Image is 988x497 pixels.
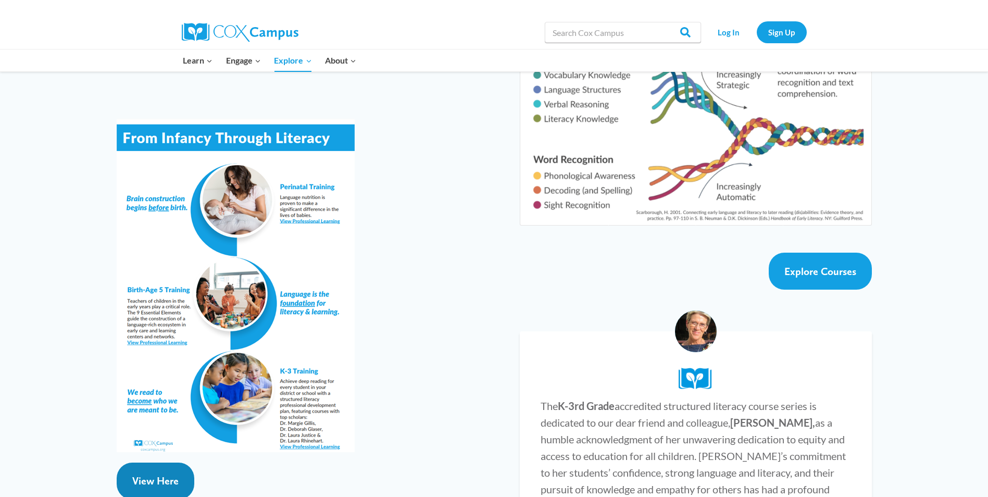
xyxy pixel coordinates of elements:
nav: Primary Navigation [177,49,363,71]
img: _Systems Doc - B5 [117,119,355,452]
a: Explore Courses [769,253,872,290]
strong: K-3rd Grade [558,400,615,412]
input: Search Cox Campus [545,22,701,43]
span: Explore Courses [784,265,856,278]
button: Child menu of Learn [177,49,220,71]
img: Cox Campus [182,23,298,42]
button: Child menu of Engage [219,49,268,71]
nav: Secondary Navigation [706,21,807,43]
strong: [PERSON_NAME], [730,416,815,429]
span: View Here [132,475,179,487]
img: Diagram of Scarborough's Rope [520,26,871,226]
a: Sign Up [757,21,807,43]
button: Child menu of Explore [268,49,319,71]
button: Child menu of About [318,49,363,71]
a: Log In [706,21,752,43]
